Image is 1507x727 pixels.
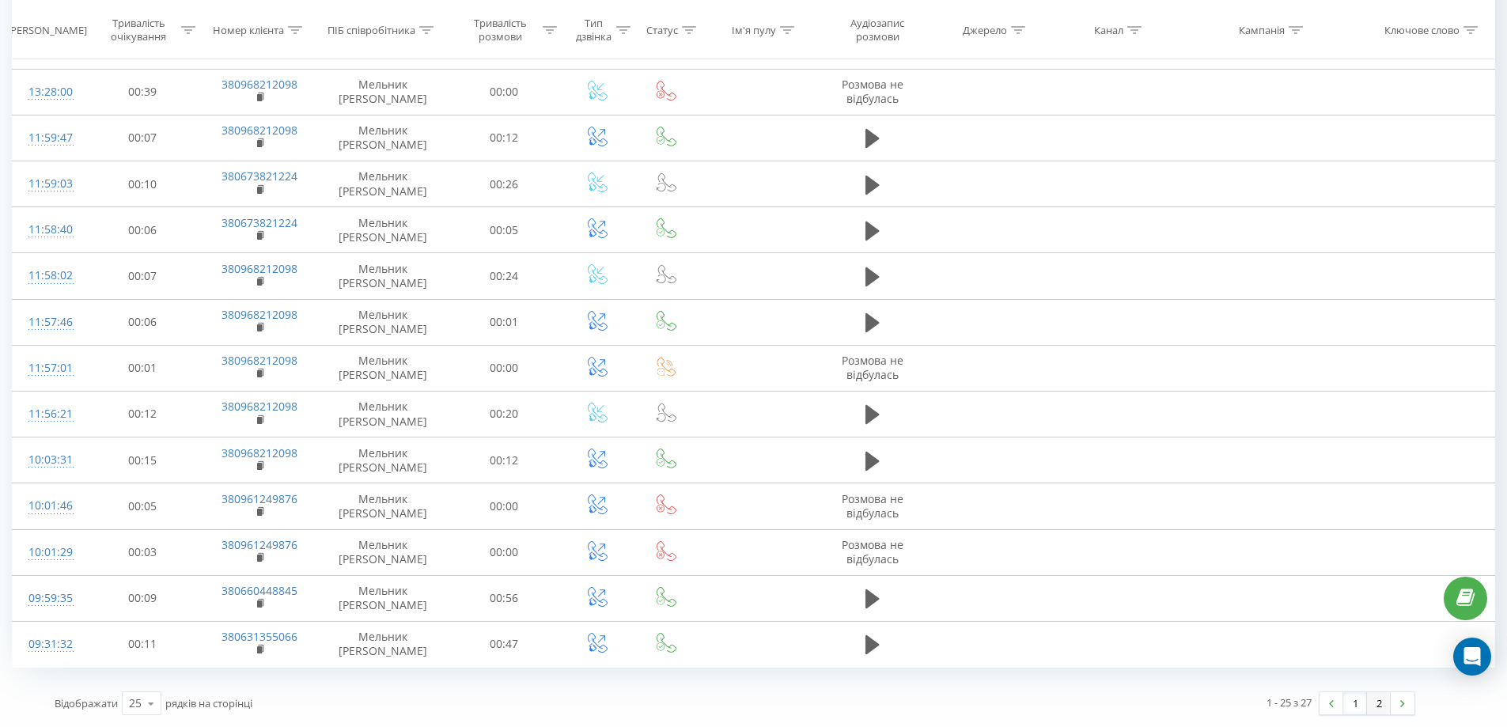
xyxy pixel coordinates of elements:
span: Розмова не відбулась [842,537,903,566]
div: Статус [646,23,678,36]
td: 00:11 [85,621,200,667]
div: Open Intercom Messenger [1453,638,1491,676]
a: 380961249876 [222,491,297,506]
td: 00:20 [447,391,562,437]
td: Мельник [PERSON_NAME] [319,437,447,483]
td: Мельник [PERSON_NAME] [319,69,447,115]
a: 380968212098 [222,77,297,92]
td: 00:05 [447,207,562,253]
td: 00:06 [85,299,200,345]
div: Тип дзвінка [575,17,612,44]
a: 380968212098 [222,445,297,460]
div: 09:31:32 [28,629,70,660]
td: 00:03 [85,529,200,575]
td: Мельник [PERSON_NAME] [319,621,447,667]
a: 380660448845 [222,583,297,598]
a: 380673821224 [222,215,297,230]
a: 380968212098 [222,307,297,322]
td: Мельник [PERSON_NAME] [319,575,447,621]
td: Мельник [PERSON_NAME] [319,115,447,161]
a: 380968212098 [222,123,297,138]
div: Канал [1094,23,1123,36]
td: 00:01 [447,299,562,345]
td: 00:47 [447,621,562,667]
td: 00:00 [447,483,562,529]
div: 11:58:40 [28,214,70,245]
span: Відображати [55,696,118,710]
td: Мельник [PERSON_NAME] [319,345,447,391]
td: 00:56 [447,575,562,621]
a: 380968212098 [222,353,297,368]
div: Ключове слово [1384,23,1460,36]
span: рядків на сторінці [165,696,252,710]
div: Номер клієнта [213,23,284,36]
span: Розмова не відбулась [842,77,903,106]
div: 10:03:31 [28,445,70,475]
div: Кампанія [1239,23,1285,36]
div: Тривалість розмови [461,17,540,44]
div: 11:56:21 [28,399,70,430]
div: ПІБ співробітника [328,23,415,36]
td: 00:00 [447,69,562,115]
td: 00:26 [447,161,562,207]
div: Ім'я пулу [732,23,776,36]
div: 11:57:46 [28,307,70,338]
td: Мельник [PERSON_NAME] [319,299,447,345]
div: 09:59:35 [28,583,70,614]
td: 00:00 [447,529,562,575]
td: 00:10 [85,161,200,207]
a: 380961249876 [222,537,297,552]
td: 00:39 [85,69,200,115]
td: 00:15 [85,437,200,483]
td: 00:12 [447,437,562,483]
div: 10:01:46 [28,490,70,521]
td: 00:01 [85,345,200,391]
div: 25 [129,695,142,711]
div: 11:59:47 [28,123,70,153]
div: [PERSON_NAME] [7,23,87,36]
a: 380968212098 [222,399,297,414]
a: 1 [1343,692,1367,714]
td: 00:06 [85,207,200,253]
td: 00:07 [85,115,200,161]
a: 380631355066 [222,629,297,644]
div: 11:58:02 [28,260,70,291]
div: Джерело [963,23,1007,36]
td: 00:09 [85,575,200,621]
td: 00:12 [447,115,562,161]
td: Мельник [PERSON_NAME] [319,161,447,207]
div: 10:01:29 [28,537,70,568]
a: 380968212098 [222,261,297,276]
td: Мельник [PERSON_NAME] [319,207,447,253]
span: Розмова не відбулась [842,491,903,521]
td: 00:05 [85,483,200,529]
td: 00:24 [447,253,562,299]
td: Мельник [PERSON_NAME] [319,391,447,437]
td: 00:12 [85,391,200,437]
td: 00:00 [447,345,562,391]
div: 11:57:01 [28,353,70,384]
span: Розмова не відбулась [842,353,903,382]
a: 380673821224 [222,168,297,184]
div: Аудіозапис розмови [831,17,923,44]
a: 2 [1367,692,1391,714]
div: 11:59:03 [28,168,70,199]
td: 00:07 [85,253,200,299]
td: Мельник [PERSON_NAME] [319,253,447,299]
div: Тривалість очікування [100,17,178,44]
td: Мельник [PERSON_NAME] [319,483,447,529]
div: 13:28:00 [28,77,70,108]
div: 1 - 25 з 27 [1267,695,1312,710]
td: Мельник [PERSON_NAME] [319,529,447,575]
